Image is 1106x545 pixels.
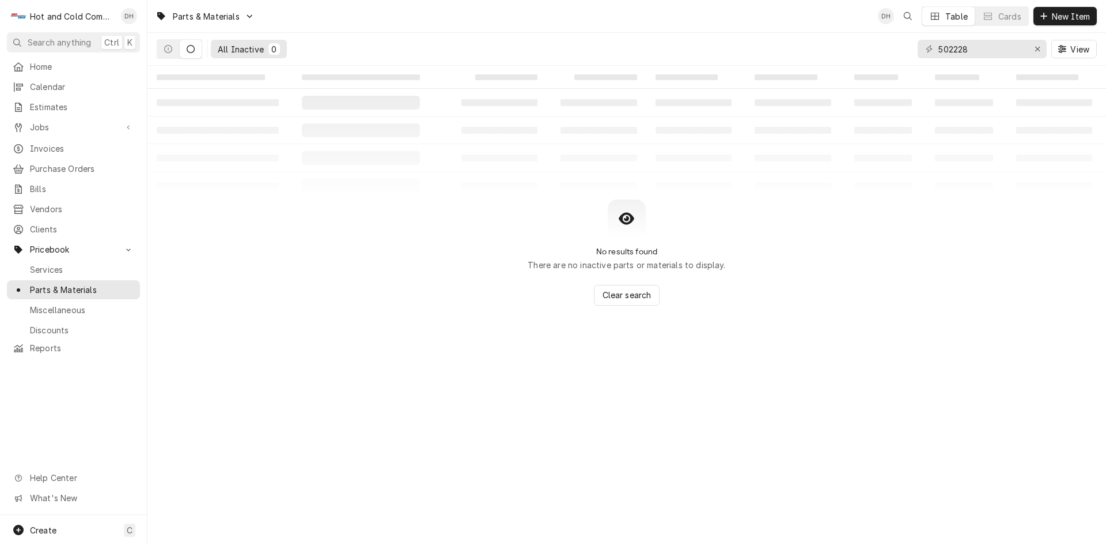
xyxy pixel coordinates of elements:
button: New Item [1033,7,1097,25]
div: Daryl Harris's Avatar [878,8,894,24]
div: All Inactive [218,43,264,55]
span: Help Center [30,472,133,484]
div: Cards [998,10,1021,22]
span: ‌ [656,74,718,80]
a: Bills [7,179,140,198]
a: Clients [7,220,140,239]
button: Erase input [1028,40,1047,58]
span: C [127,524,132,536]
a: Services [7,260,140,279]
span: ‌ [854,74,898,80]
span: Clear search [600,289,654,301]
span: Miscellaneous [30,304,134,316]
h2: No results found [596,247,658,257]
a: Home [7,57,140,76]
a: Calendar [7,77,140,96]
span: ‌ [475,74,537,80]
a: Go to Parts & Materials [151,7,259,26]
span: K [127,36,132,48]
span: What's New [30,492,133,504]
span: Services [30,264,134,276]
a: Go to What's New [7,488,140,508]
span: Home [30,61,134,73]
a: Estimates [7,97,140,116]
button: Clear search [594,285,660,306]
button: View [1051,40,1097,58]
span: New Item [1050,10,1092,22]
div: Table [945,10,968,22]
input: Keyword search [938,40,1025,58]
a: Vendors [7,200,140,219]
table: All Inactive Parts & Materials List Loading [147,66,1106,200]
span: Invoices [30,142,134,155]
span: ‌ [935,74,979,80]
span: Create [30,525,56,535]
a: Go to Help Center [7,468,140,487]
span: Bills [30,183,134,195]
p: There are no inactive parts or materials to display. [528,259,725,271]
span: Search anything [28,36,91,48]
span: ‌ [574,74,637,80]
span: Purchase Orders [30,163,134,175]
a: Purchase Orders [7,159,140,178]
div: H [10,8,26,24]
a: Go to Jobs [7,118,140,137]
span: Vendors [30,203,134,215]
span: Ctrl [104,36,119,48]
span: ‌ [1016,74,1078,80]
span: Clients [30,223,134,235]
span: ‌ [755,74,817,80]
span: Jobs [30,121,117,133]
div: 0 [271,43,278,55]
div: Daryl Harris's Avatar [121,8,137,24]
span: View [1068,43,1092,55]
span: Pricebook [30,243,117,255]
span: Discounts [30,324,134,336]
span: ‌ [157,74,265,80]
div: DH [121,8,137,24]
div: Hot and Cold Commercial Kitchens, Inc. [30,10,115,22]
span: ‌ [302,74,419,80]
button: Search anythingCtrlK [7,32,140,52]
span: Estimates [30,101,134,113]
a: Invoices [7,139,140,158]
span: Reports [30,342,134,354]
div: Hot and Cold Commercial Kitchens, Inc.'s Avatar [10,8,26,24]
div: DH [878,8,894,24]
span: Parts & Materials [30,284,134,296]
a: Reports [7,339,140,358]
span: Parts & Materials [173,10,240,22]
a: Go to Pricebook [7,240,140,259]
a: Discounts [7,321,140,340]
button: Open search [899,7,917,25]
a: Miscellaneous [7,300,140,320]
a: Parts & Materials [7,280,140,299]
span: Calendar [30,81,134,93]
